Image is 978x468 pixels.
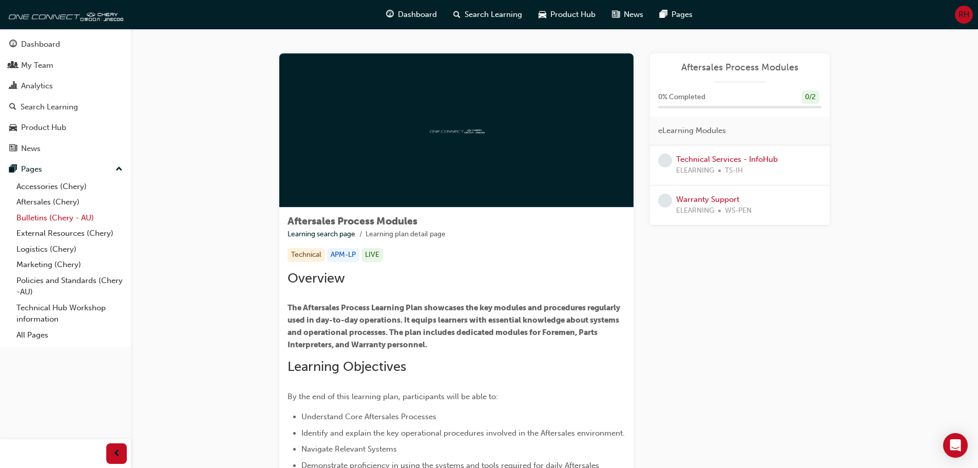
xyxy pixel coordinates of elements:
[366,229,446,240] li: Learning plan detail page
[676,165,714,177] span: ELEARNING
[539,8,546,21] span: car-icon
[725,205,752,217] span: WS-PEN
[361,248,383,262] div: LIVE
[12,327,127,343] a: All Pages
[725,165,743,177] span: TS-IH
[676,195,739,204] a: Warranty Support
[21,60,53,71] div: My Team
[801,90,819,104] div: 0 / 2
[301,444,397,454] span: Navigate Relevant Systems
[21,80,53,92] div: Analytics
[9,61,17,70] span: people-icon
[287,359,406,375] span: Learning Objectives
[5,4,123,25] img: oneconnect
[12,300,127,327] a: Technical Hub Workshop information
[21,101,78,113] div: Search Learning
[445,4,530,25] a: search-iconSearch Learning
[398,9,437,21] span: Dashboard
[428,125,485,135] img: oneconnect
[955,6,973,24] button: RH
[287,215,417,227] span: Aftersales Process Modules
[651,4,701,25] a: pages-iconPages
[12,179,127,195] a: Accessories (Chery)
[287,303,622,349] span: The Aftersales Process Learning Plan showcases the key modules and procedures regularly used in d...
[612,8,620,21] span: news-icon
[287,230,355,238] a: Learning search page
[12,241,127,257] a: Logistics (Chery)
[386,8,394,21] span: guage-icon
[9,123,17,133] span: car-icon
[658,62,821,73] a: Aftersales Process Modules
[287,248,325,262] div: Technical
[9,82,17,91] span: chart-icon
[958,9,969,21] span: RH
[378,4,445,25] a: guage-iconDashboard
[658,125,726,137] span: eLearning Modules
[4,118,127,137] a: Product Hub
[453,8,461,21] span: search-icon
[658,91,705,103] span: 0 % Completed
[4,139,127,158] a: News
[9,40,17,49] span: guage-icon
[672,9,693,21] span: Pages
[12,226,127,241] a: External Resources (Chery)
[4,56,127,75] a: My Team
[116,163,123,176] span: up-icon
[660,8,667,21] span: pages-icon
[550,9,596,21] span: Product Hub
[12,273,127,300] a: Policies and Standards (Chery -AU)
[287,270,345,286] span: Overview
[4,33,127,160] button: DashboardMy TeamAnalyticsSearch LearningProduct HubNews
[21,122,66,134] div: Product Hub
[943,433,968,458] div: Open Intercom Messenger
[287,392,498,401] span: By the end of this learning plan, participants will be able to:
[301,428,625,438] span: Identify and explain the key operational procedures involved in the Aftersales environment.
[9,103,16,112] span: search-icon
[12,210,127,226] a: Bulletins (Chery - AU)
[327,248,359,262] div: APM-LP
[465,9,522,21] span: Search Learning
[604,4,651,25] a: news-iconNews
[658,194,672,208] span: learningRecordVerb_NONE-icon
[658,154,672,167] span: learningRecordVerb_NONE-icon
[676,205,714,217] span: ELEARNING
[12,257,127,273] a: Marketing (Chery)
[624,9,643,21] span: News
[113,447,121,460] span: prev-icon
[21,143,41,155] div: News
[4,35,127,54] a: Dashboard
[4,77,127,96] a: Analytics
[12,194,127,210] a: Aftersales (Chery)
[21,163,42,175] div: Pages
[4,160,127,179] button: Pages
[301,412,436,421] span: Understand Core Aftersales Processes
[21,39,60,50] div: Dashboard
[9,144,17,154] span: news-icon
[9,165,17,174] span: pages-icon
[676,155,778,164] a: Technical Services - InfoHub
[530,4,604,25] a: car-iconProduct Hub
[4,98,127,117] a: Search Learning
